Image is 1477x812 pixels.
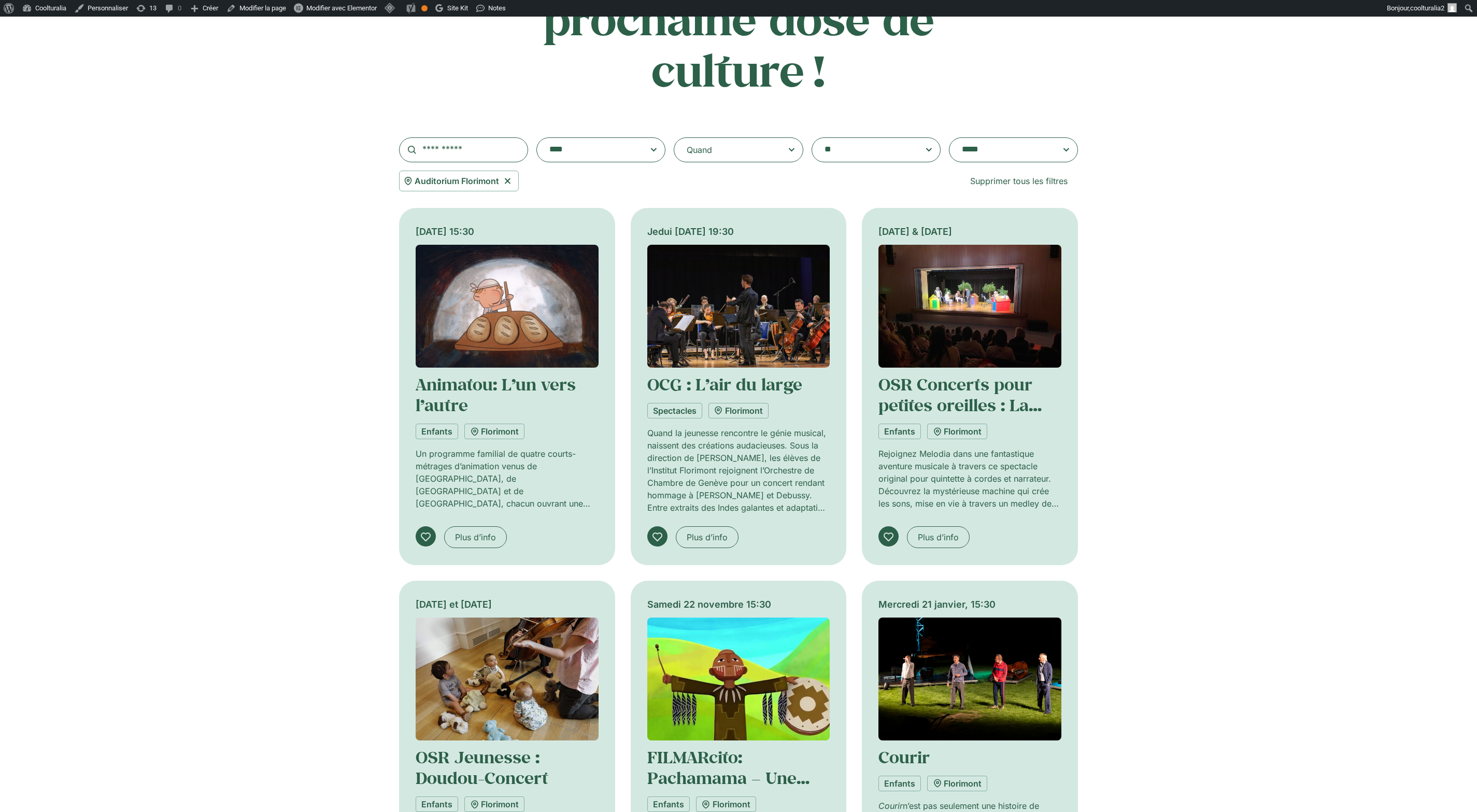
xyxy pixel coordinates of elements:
textarea: Search [962,143,1045,157]
span: Site Kit [447,4,468,12]
em: Courir [878,801,903,811]
span: Plus d’info [455,531,496,543]
a: Enfants [647,796,690,812]
div: Samedi 22 novembre 15:30 [647,597,830,611]
a: OSR Jeunesse : Doudou-Concert [416,746,548,789]
a: Enfants [878,776,921,791]
a: Plus d’info [676,526,738,548]
div: OK [421,5,428,11]
span: Auditorium Florimont [415,175,499,187]
a: OCG : L’air du large [647,373,802,395]
div: [DATE] 15:30 [416,225,599,239]
a: Florimont [927,776,987,791]
a: Enfants [416,796,458,812]
a: Florimont [927,424,987,439]
a: Florimont [708,403,769,418]
a: Plus d’info [907,526,970,548]
a: Courir [878,746,930,768]
div: [DATE] et [DATE] [416,597,599,611]
span: coolturalia2 [1410,4,1444,12]
span: Plus d’info [918,531,959,543]
a: Enfants [416,424,458,439]
a: Enfants [878,424,921,439]
textarea: Search [549,143,632,157]
textarea: Search [825,143,907,157]
span: Modifier avec Elementor [306,4,377,12]
div: Mercredi 21 janvier, 15:30 [878,597,1061,611]
a: Spectacles [647,403,702,418]
a: Supprimer tous les filtres [960,171,1078,191]
div: Quand [687,144,712,156]
div: Jedui [DATE] 19:30 [647,225,830,239]
a: OSR Concerts pour petites oreilles : La Fabrique à sons [878,373,1042,437]
a: Florimont [696,796,756,812]
div: [DATE] & [DATE] [878,225,1061,239]
p: Rejoignez Melodia dans une fantastique aventure musicale à travers ce spectacle original pour qui... [878,447,1061,510]
a: Florimont [464,424,524,439]
a: Animatou: L’un vers l’autre [416,373,576,416]
p: Quand la jeunesse rencontre le génie musical, naissent des créations audacieuses. Sous la directi... [647,427,830,514]
a: Plus d’info [444,526,507,548]
span: Supprimer tous les filtres [970,175,1068,187]
span: Plus d’info [687,531,728,543]
a: Florimont [464,796,524,812]
p: Un programme familial de quatre courts-métrages d’animation venus de [GEOGRAPHIC_DATA], de [GEOGR... [416,447,599,510]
